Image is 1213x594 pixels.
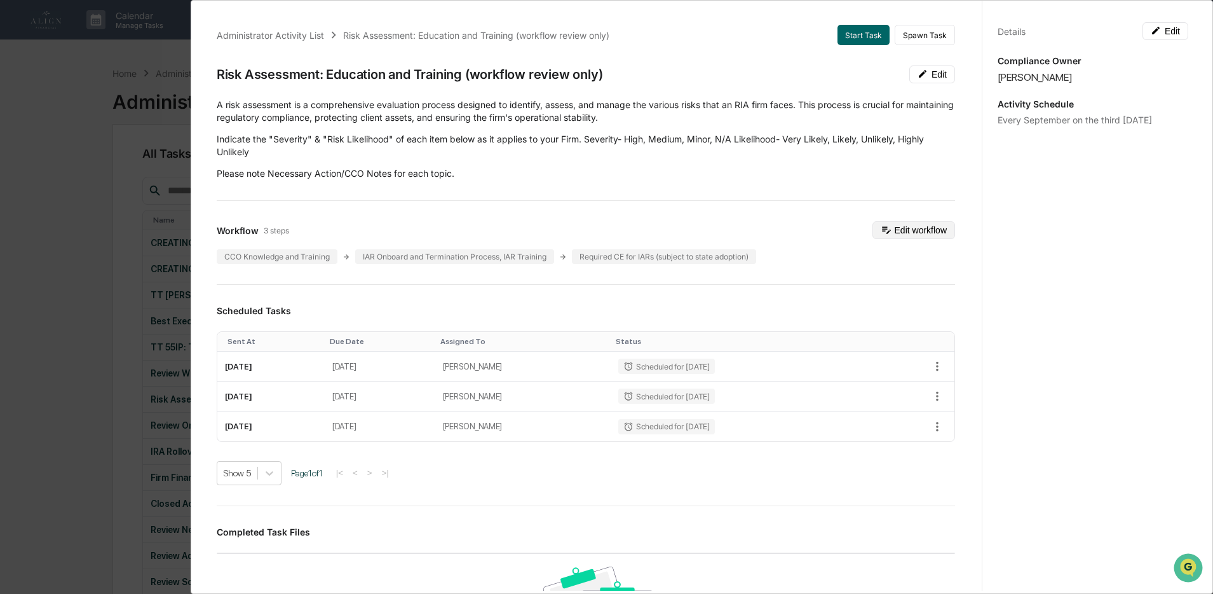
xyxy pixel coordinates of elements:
[343,30,609,41] div: Risk Assessment: Education and Training (workflow review only)
[291,468,323,478] span: Page 1 of 1
[618,359,715,374] div: Scheduled for [DATE]
[8,255,87,278] a: 🖐️Preclearance
[25,174,36,184] img: 1746055101610-c473b297-6a78-478c-a979-82029cc54cd1
[998,99,1188,109] p: Activity Schedule
[126,315,154,325] span: Pylon
[895,25,955,45] button: Spawn Task
[27,97,50,120] img: 8933085812038_c878075ebb4cc5468115_72.jpg
[998,114,1188,125] div: Every September on the third [DATE]
[325,412,435,441] td: [DATE]
[618,389,715,404] div: Scheduled for [DATE]
[92,261,102,272] div: 🗄️
[57,97,208,110] div: Start new chat
[25,208,36,218] img: 1746055101610-c473b297-6a78-478c-a979-82029cc54cd1
[572,249,756,264] div: Required CE for IARs (subject to state adoption)
[13,261,23,272] div: 🖐️
[197,139,231,154] button: See all
[330,337,430,346] div: Toggle SortBy
[872,221,955,239] button: Edit workflow
[217,225,259,236] span: Workflow
[217,67,603,82] div: Risk Assessment: Education and Training (workflow review only)
[87,255,163,278] a: 🗄️Attestations
[39,207,103,218] span: [PERSON_NAME]
[227,337,320,346] div: Toggle SortBy
[25,260,82,273] span: Preclearance
[39,173,103,183] span: [PERSON_NAME]
[264,226,289,235] span: 3 steps
[1172,552,1207,586] iframe: Open customer support
[13,161,33,181] img: Jack Rasmussen
[349,467,362,478] button: <
[618,419,715,434] div: Scheduled for [DATE]
[378,467,393,478] button: >|
[355,249,554,264] div: IAR Onboard and Termination Process, IAR Training
[216,101,231,116] button: Start new chat
[998,26,1026,37] div: Details
[105,260,158,273] span: Attestations
[13,97,36,120] img: 1746055101610-c473b297-6a78-478c-a979-82029cc54cd1
[112,173,139,183] span: [DATE]
[616,337,869,346] div: Toggle SortBy
[13,195,33,216] img: Jack Rasmussen
[909,66,955,83] button: Edit
[13,141,85,151] div: Past conversations
[90,315,154,325] a: Powered byPylon
[105,173,110,183] span: •
[217,412,325,441] td: [DATE]
[435,382,611,411] td: [PERSON_NAME]
[837,25,890,45] button: Start Task
[8,279,85,302] a: 🔎Data Lookup
[363,467,376,478] button: >
[440,337,606,346] div: Toggle SortBy
[217,167,955,180] p: Please note Necessary Action/CCO Notes for each topic.
[325,382,435,411] td: [DATE]
[25,284,80,297] span: Data Lookup
[435,352,611,382] td: [PERSON_NAME]
[217,133,955,158] p: Indicate the "Severity" & "Risk Likelihood" of each item below as it applies to your Firm. Severi...
[217,352,325,382] td: [DATE]
[217,382,325,411] td: [DATE]
[217,249,337,264] div: CCO Knowledge and Training
[217,527,955,537] h3: Completed Task Files
[1142,22,1188,40] button: Edit
[217,99,955,124] p: A risk assessment is a comprehensive evaluation process designed to identify, assess, and manage ...
[998,55,1188,66] p: Compliance Owner
[325,352,435,382] td: [DATE]
[57,110,175,120] div: We're available if you need us!
[105,207,110,218] span: •
[112,207,139,218] span: [DATE]
[435,412,611,441] td: [PERSON_NAME]
[217,305,955,316] h3: Scheduled Tasks
[13,27,231,47] p: How can we help?
[13,286,23,296] div: 🔎
[332,467,347,478] button: |<
[217,30,324,41] div: Administrator Activity List
[998,71,1188,83] div: [PERSON_NAME]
